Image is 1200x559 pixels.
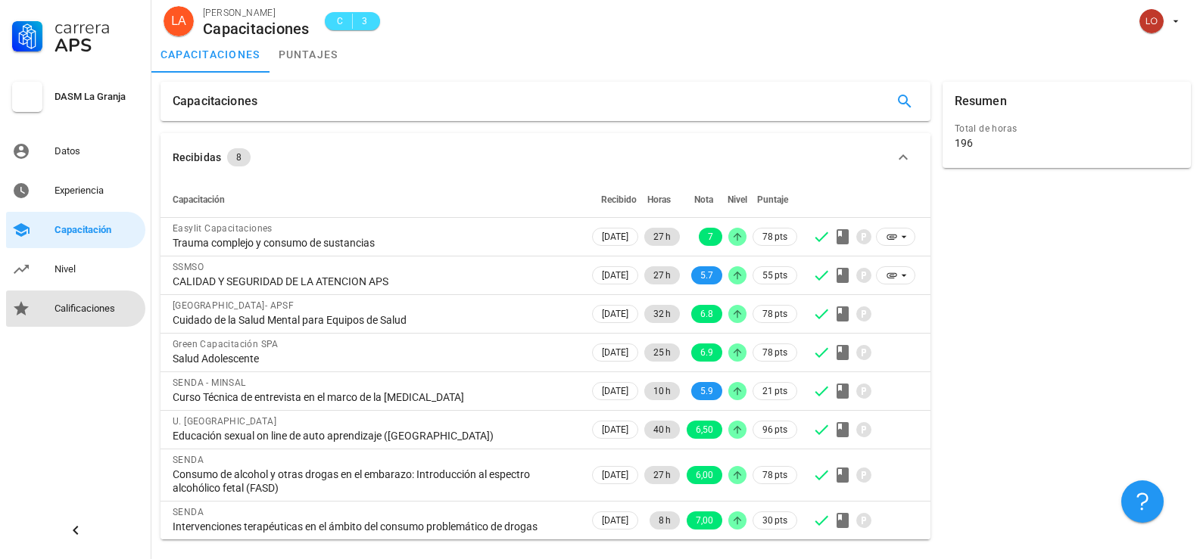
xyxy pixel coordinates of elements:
[602,512,628,529] span: [DATE]
[55,18,139,36] div: Carrera
[762,467,787,483] span: 78 pts
[602,306,628,322] span: [DATE]
[173,455,204,465] span: SENDA
[602,228,628,245] span: [DATE]
[641,182,683,218] th: Horas
[55,36,139,54] div: APS
[173,520,577,533] div: Intervenciones terapéuticas en el ámbito del consumo problemático de drogas
[696,421,713,439] span: 6,50
[236,148,242,166] span: 8
[173,467,577,495] div: Consumo de alcohol y otras drogas en el embarazo: Introducción al espectro alcohólico fetal (FASD)
[757,194,788,205] span: Puntaje
[602,267,628,284] span: [DATE]
[696,511,713,529] span: 7,00
[762,422,787,437] span: 96 pts
[203,20,310,37] div: Capacitaciones
[725,182,750,218] th: Nivel
[270,36,348,73] a: puntajes
[6,133,145,169] a: Datos
[173,416,276,427] span: U. [GEOGRAPHIC_DATA]
[653,266,671,284] span: 27 h
[173,339,279,349] span: Green Capacitación SPA
[203,5,310,20] div: [PERSON_NAME]
[173,262,204,272] span: SSMSO
[659,511,671,529] span: 8 h
[653,305,671,323] span: 32 h
[6,212,145,248] a: Capacitación
[1139,9,1164,33] div: avatar
[683,182,725,218] th: Nota
[161,182,589,218] th: Capacitación
[653,421,671,439] span: 40 h
[602,421,628,438] span: [DATE]
[173,149,221,166] div: Recibidas
[173,352,577,365] div: Salud Adolescente
[700,343,713,362] span: 6.9
[6,290,145,327] a: Calificaciones
[173,194,225,205] span: Capacitación
[750,182,800,218] th: Puntaje
[602,344,628,361] span: [DATE]
[762,345,787,360] span: 78 pts
[173,275,577,288] div: CALIDAD Y SEGURIDAD DE LA ATENCION APS
[589,182,641,218] th: Recibido
[173,300,294,311] span: [GEOGRAPHIC_DATA]- APSF
[55,185,139,197] div: Experiencia
[653,228,671,246] span: 27 h
[955,82,1007,121] div: Resumen
[334,14,346,29] span: C
[173,313,577,327] div: Cuidado de la Salud Mental para Equipos de Salud
[653,343,671,362] span: 25 h
[151,36,270,73] a: capacitaciones
[173,507,204,517] span: SENDA
[55,303,139,315] div: Calificaciones
[700,382,713,400] span: 5.9
[762,384,787,399] span: 21 pts
[173,236,577,250] div: Trauma complejo y consumo de sustancias
[173,223,273,234] span: Easylit Capacitaciones
[55,263,139,275] div: Nivel
[762,306,787,321] span: 78 pts
[173,429,577,443] div: Educación sexual on line de auto aprendizaje ([GEOGRAPHIC_DATA])
[653,466,671,484] span: 27 h
[161,133,930,182] button: Recibidas 8
[171,6,186,36] span: LA
[55,91,139,103] div: DASM La Granja
[173,377,246,388] span: SENDA - MINSAL
[653,382,671,400] span: 10 h
[55,224,139,236] div: Capacitación
[955,136,973,150] div: 196
[700,266,713,284] span: 5.7
[762,268,787,283] span: 55 pts
[602,467,628,483] span: [DATE]
[359,14,371,29] span: 3
[173,390,577,404] div: Curso Técnica de entrevista en el marco de la [MEDICAL_DATA]
[694,194,713,205] span: Nota
[6,251,145,287] a: Nivel
[55,145,139,157] div: Datos
[762,229,787,244] span: 78 pts
[602,383,628,399] span: [DATE]
[164,6,194,36] div: avatar
[708,228,713,246] span: 7
[700,305,713,323] span: 6.8
[696,466,713,484] span: 6,00
[955,121,1179,136] div: Total de horas
[762,513,787,528] span: 30 pts
[601,194,637,205] span: Recibido
[173,82,257,121] div: Capacitaciones
[6,172,145,209] a: Experiencia
[728,194,747,205] span: Nivel
[647,194,671,205] span: Horas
